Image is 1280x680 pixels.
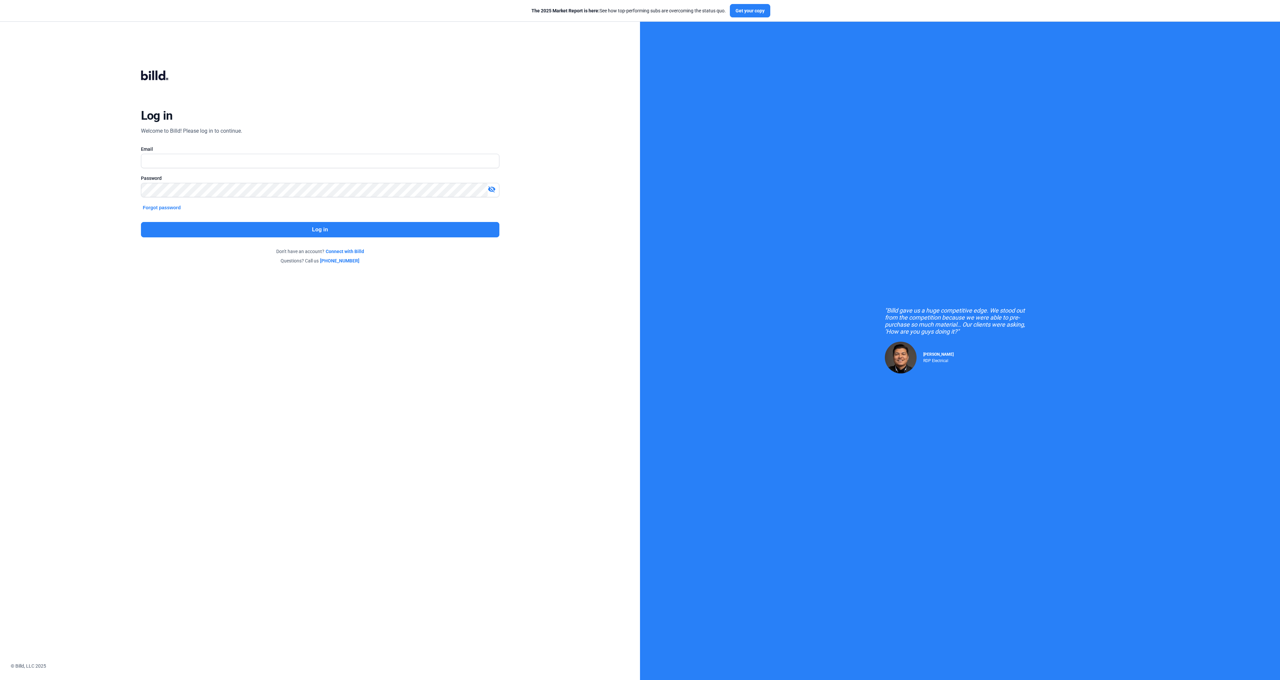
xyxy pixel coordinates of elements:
[730,4,770,17] button: Get your copy
[141,257,499,264] div: Questions? Call us
[531,8,600,13] span: The 2025 Market Report is here:
[488,185,496,193] mat-icon: visibility_off
[531,7,726,14] div: See how top-performing subs are overcoming the status quo.
[326,248,364,255] a: Connect with Billd
[141,222,499,237] button: Log in
[320,257,359,264] a: [PHONE_NUMBER]
[141,204,183,211] button: Forgot password
[141,127,242,135] div: Welcome to Billd! Please log in to continue.
[141,248,499,255] div: Don't have an account?
[141,175,499,182] div: Password
[141,146,499,152] div: Email
[885,342,917,373] img: Raul Pacheco
[923,352,954,357] span: [PERSON_NAME]
[885,307,1035,335] div: "Billd gave us a huge competitive edge. We stood out from the competition because we were able to...
[141,108,173,123] div: Log in
[923,357,954,363] div: RDP Electrical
